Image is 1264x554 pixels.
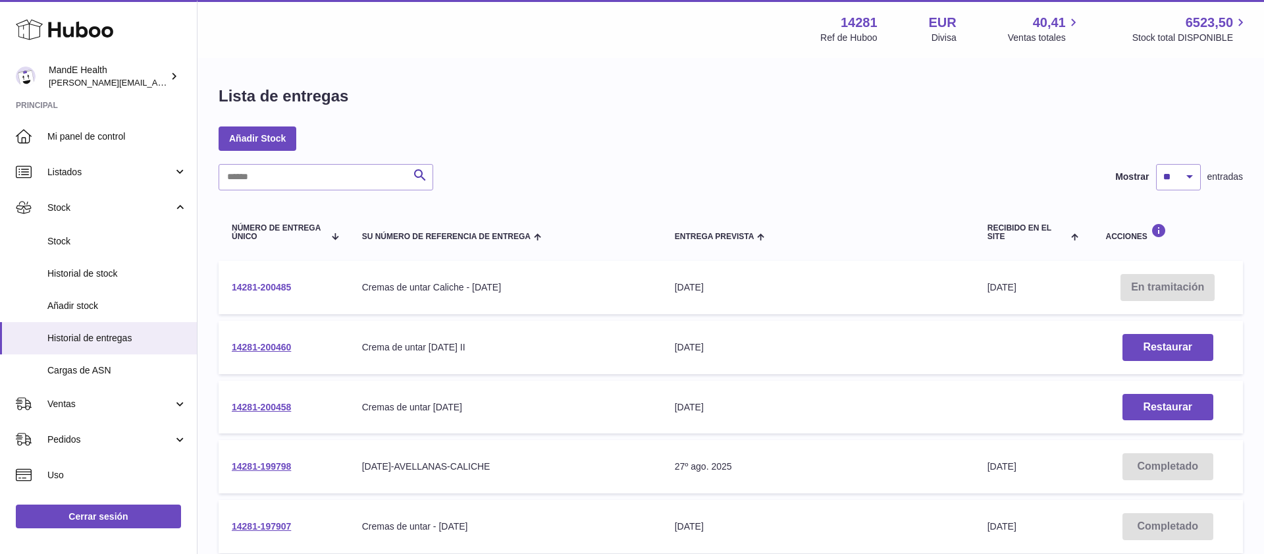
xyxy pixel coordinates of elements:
[362,281,648,294] div: Cremas de untar Caliche - [DATE]
[820,32,877,44] div: Ref de Huboo
[232,282,291,292] a: 14281-200485
[1122,394,1213,421] button: Restaurar
[1033,14,1066,32] span: 40,41
[232,402,291,412] a: 14281-200458
[47,332,187,345] span: Historial de entregas
[232,342,291,352] a: 14281-200460
[675,401,961,414] div: [DATE]
[47,267,187,280] span: Historial de stock
[675,520,961,533] div: [DATE]
[1115,171,1149,183] label: Mostrar
[47,235,187,248] span: Stock
[47,202,173,214] span: Stock
[987,282,1016,292] span: [DATE]
[362,460,648,473] div: [DATE]-AVELLANAS-CALICHE
[362,401,648,414] div: Cremas de untar [DATE]
[47,364,187,377] span: Cargas de ASN
[362,233,531,241] span: Su número de referencia de entrega
[1186,14,1233,32] span: 6523,50
[1008,14,1081,44] a: 40,41 Ventas totales
[47,166,173,179] span: Listados
[47,433,173,446] span: Pedidos
[929,14,957,32] strong: EUR
[987,521,1016,532] span: [DATE]
[49,64,167,89] div: MandE Health
[47,469,187,482] span: Uso
[1122,334,1213,361] button: Restaurar
[16,505,181,528] a: Cerrar sesión
[362,520,648,533] div: Cremas de untar - [DATE]
[1207,171,1243,183] span: entradas
[1105,223,1230,241] div: Acciones
[47,398,173,410] span: Ventas
[232,224,324,241] span: Número de entrega único
[1132,32,1248,44] span: Stock total DISPONIBLE
[675,281,961,294] div: [DATE]
[219,86,348,107] h1: Lista de entregas
[16,67,36,86] img: luis.mendieta@mandehealth.com
[362,341,648,354] div: Crema de untar [DATE] II
[49,77,264,88] span: [PERSON_NAME][EMAIL_ADDRESS][DOMAIN_NAME]
[232,521,291,532] a: 14281-197907
[675,233,754,241] span: Entrega prevista
[1008,32,1081,44] span: Ventas totales
[987,224,1068,241] span: Recibido en el site
[987,461,1016,472] span: [DATE]
[47,130,187,143] span: Mi panel de control
[841,14,878,32] strong: 14281
[232,461,291,472] a: 14281-199798
[675,341,961,354] div: [DATE]
[675,460,961,473] div: 27º ago. 2025
[1132,14,1248,44] a: 6523,50 Stock total DISPONIBLE
[219,126,296,150] a: Añadir Stock
[932,32,957,44] div: Divisa
[47,300,187,312] span: Añadir stock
